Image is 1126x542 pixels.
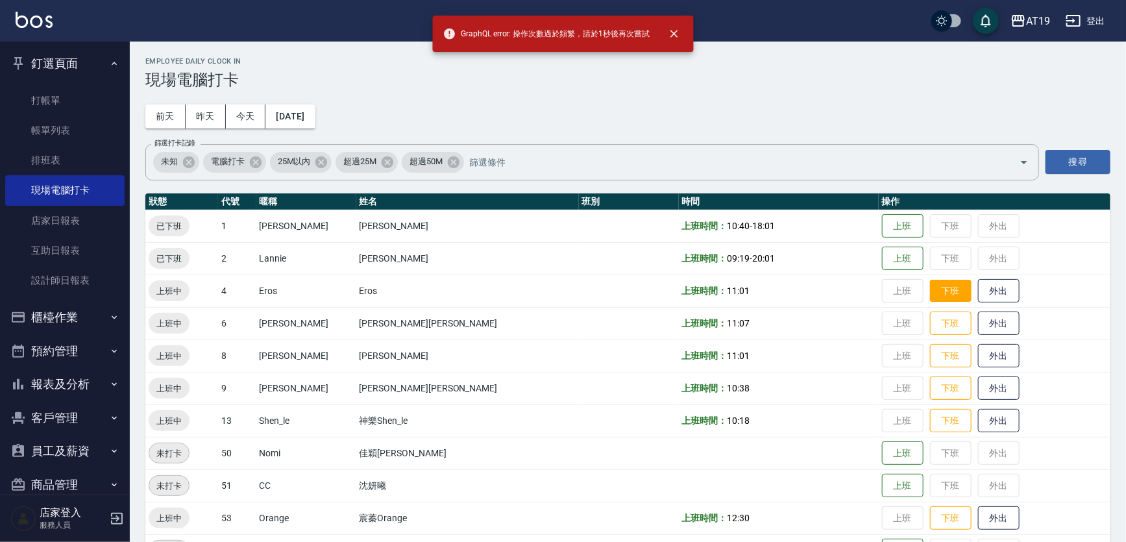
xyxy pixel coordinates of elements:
button: 外出 [978,279,1020,303]
span: 上班中 [149,349,190,363]
button: 下班 [930,312,972,336]
button: Open [1014,152,1034,173]
td: Eros [356,275,579,307]
span: 18:01 [752,221,775,231]
button: 外出 [978,312,1020,336]
td: 9 [218,372,256,404]
button: 下班 [930,506,972,530]
b: 上班時間： [682,221,728,231]
td: 宸蓁Orange [356,502,579,534]
td: [PERSON_NAME] [256,307,356,339]
h5: 店家登入 [40,506,106,519]
span: 11:01 [727,286,750,296]
a: 設計師日報表 [5,265,125,295]
a: 互助日報表 [5,236,125,265]
td: 佳穎[PERSON_NAME] [356,437,579,469]
button: 上班 [882,247,924,271]
span: 上班中 [149,382,190,395]
td: 4 [218,275,256,307]
input: 篩選條件 [466,151,997,173]
b: 上班時間： [682,351,728,361]
span: 未知 [153,155,186,168]
td: [PERSON_NAME][PERSON_NAME] [356,307,579,339]
button: 客戶管理 [5,401,125,435]
td: [PERSON_NAME] [256,339,356,372]
td: [PERSON_NAME] [356,242,579,275]
span: 電腦打卡 [203,155,252,168]
p: 服務人員 [40,519,106,531]
button: 上班 [882,441,924,465]
button: 櫃檯作業 [5,301,125,334]
td: 8 [218,339,256,372]
td: - [679,242,879,275]
button: save [973,8,999,34]
span: 上班中 [149,511,190,525]
a: 帳單列表 [5,116,125,145]
button: AT19 [1005,8,1055,34]
span: 超過25M [336,155,384,168]
button: 上班 [882,474,924,498]
button: 下班 [930,376,972,400]
td: [PERSON_NAME] [356,339,579,372]
b: 上班時間： [682,383,728,393]
th: 班別 [579,193,679,210]
button: 下班 [930,280,972,302]
span: 未打卡 [149,479,189,493]
b: 上班時間： [682,318,728,328]
button: 外出 [978,409,1020,433]
button: 下班 [930,344,972,368]
th: 時間 [679,193,879,210]
div: 25M以內 [270,152,332,173]
button: 登出 [1060,9,1110,33]
h3: 現場電腦打卡 [145,71,1110,89]
th: 姓名 [356,193,579,210]
button: 報表及分析 [5,367,125,401]
div: 電腦打卡 [203,152,266,173]
td: [PERSON_NAME] [256,372,356,404]
td: CC [256,469,356,502]
th: 代號 [218,193,256,210]
td: Shen_le [256,404,356,437]
b: 上班時間： [682,286,728,296]
td: 2 [218,242,256,275]
button: 昨天 [186,105,226,129]
span: 11:07 [727,318,750,328]
td: Nomi [256,437,356,469]
span: 09:19 [727,253,750,264]
b: 上班時間： [682,253,728,264]
a: 排班表 [5,145,125,175]
span: 未打卡 [149,447,189,460]
div: 超過50M [402,152,464,173]
td: 神樂Shen_le [356,404,579,437]
td: [PERSON_NAME] [356,210,579,242]
b: 上班時間： [682,415,728,426]
button: 釘選頁面 [5,47,125,80]
div: 超過25M [336,152,398,173]
td: Eros [256,275,356,307]
td: - [679,210,879,242]
th: 暱稱 [256,193,356,210]
span: 10:38 [727,383,750,393]
span: 10:40 [727,221,750,231]
img: Person [10,506,36,532]
td: Lannie [256,242,356,275]
td: 51 [218,469,256,502]
button: 外出 [978,376,1020,400]
span: 上班中 [149,317,190,330]
button: 員工及薪資 [5,434,125,468]
button: 外出 [978,506,1020,530]
span: 已下班 [149,219,190,233]
b: 上班時間： [682,513,728,523]
button: 搜尋 [1046,150,1110,174]
span: 11:01 [727,351,750,361]
button: 預約管理 [5,334,125,368]
span: 已下班 [149,252,190,265]
button: 商品管理 [5,468,125,502]
td: 13 [218,404,256,437]
span: 25M以內 [270,155,319,168]
td: [PERSON_NAME] [256,210,356,242]
button: 今天 [226,105,266,129]
td: 1 [218,210,256,242]
td: 6 [218,307,256,339]
button: 上班 [882,214,924,238]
